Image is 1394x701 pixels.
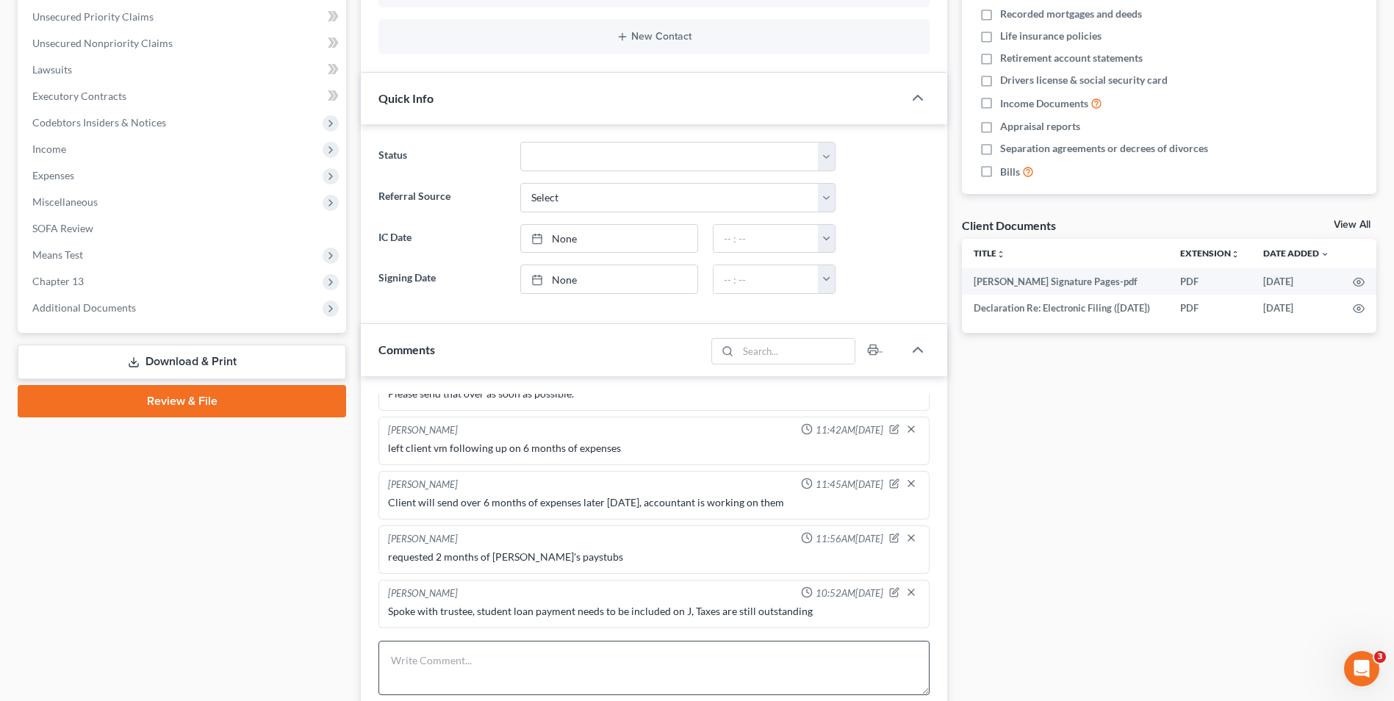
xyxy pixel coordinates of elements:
[714,265,819,293] input: -- : --
[32,195,98,208] span: Miscellaneous
[962,218,1056,233] div: Client Documents
[32,10,154,23] span: Unsecured Priority Claims
[1000,29,1102,43] span: Life insurance policies
[1000,141,1208,156] span: Separation agreements or decrees of divorces
[32,275,84,287] span: Chapter 13
[378,91,434,105] span: Quick Info
[1344,651,1379,686] iframe: Intercom live chat
[1231,250,1240,259] i: unfold_more
[1321,250,1329,259] i: expand_more
[816,478,883,492] span: 11:45AM[DATE]
[21,215,346,242] a: SOFA Review
[388,423,458,438] div: [PERSON_NAME]
[1334,220,1370,230] a: View All
[371,224,512,254] label: IC Date
[816,423,883,437] span: 11:42AM[DATE]
[1168,295,1251,321] td: PDF
[371,142,512,171] label: Status
[18,385,346,417] a: Review & File
[32,222,93,234] span: SOFA Review
[32,37,173,49] span: Unsecured Nonpriority Claims
[21,57,346,83] a: Lawsuits
[816,586,883,600] span: 10:52AM[DATE]
[21,83,346,109] a: Executory Contracts
[974,248,1005,259] a: Titleunfold_more
[371,183,512,212] label: Referral Source
[714,225,819,253] input: -- : --
[996,250,1005,259] i: unfold_more
[1000,73,1168,87] span: Drivers license & social security card
[1251,295,1341,321] td: [DATE]
[1374,651,1386,663] span: 3
[738,339,855,364] input: Search...
[1000,7,1142,21] span: Recorded mortgages and deeds
[962,268,1168,295] td: [PERSON_NAME] Signature Pages-pdf
[388,532,458,547] div: [PERSON_NAME]
[521,265,697,293] a: None
[371,265,512,294] label: Signing Date
[390,31,918,43] button: New Contact
[1000,51,1143,65] span: Retirement account statements
[18,345,346,379] a: Download & Print
[521,225,697,253] a: None
[32,248,83,261] span: Means Test
[21,4,346,30] a: Unsecured Priority Claims
[32,301,136,314] span: Additional Documents
[32,63,72,76] span: Lawsuits
[1263,248,1329,259] a: Date Added expand_more
[378,342,435,356] span: Comments
[32,90,126,102] span: Executory Contracts
[388,478,458,492] div: [PERSON_NAME]
[32,116,166,129] span: Codebtors Insiders & Notices
[1000,165,1020,179] span: Bills
[388,495,920,510] div: Client will send over 6 months of expenses later [DATE], accountant is working on them
[1168,268,1251,295] td: PDF
[388,604,920,619] div: Spoke with trustee, student loan payment needs to be included on J, Taxes are still outstanding
[388,550,920,564] div: requested 2 months of [PERSON_NAME]'s paystubs
[962,295,1168,321] td: Declaration Re: Electronic Filing ([DATE])
[32,169,74,181] span: Expenses
[32,143,66,155] span: Income
[1251,268,1341,295] td: [DATE]
[1000,119,1080,134] span: Appraisal reports
[1000,96,1088,111] span: Income Documents
[816,532,883,546] span: 11:56AM[DATE]
[1180,248,1240,259] a: Extensionunfold_more
[21,30,346,57] a: Unsecured Nonpriority Claims
[388,441,920,456] div: left client vm following up on 6 months of expenses
[388,586,458,601] div: [PERSON_NAME]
